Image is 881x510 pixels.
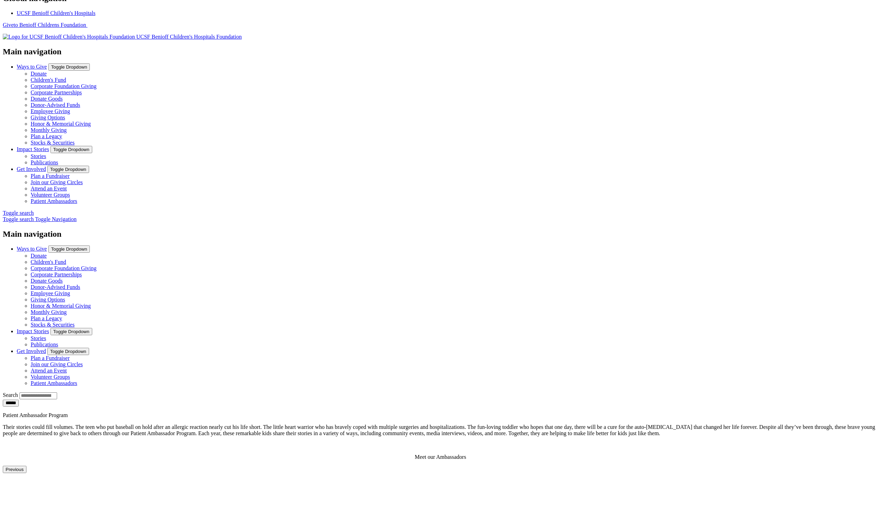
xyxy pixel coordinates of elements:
button: Toggle Dropdown [47,166,89,173]
a: Monthly Giving [31,127,67,133]
a: Stories [31,153,46,159]
button: Toggle Dropdown [50,328,92,335]
a: Plan a Fundraiser [31,173,70,179]
a: Attend an Event [31,368,67,374]
img: Logo for UCSF Benioff Children's Hospitals Foundation [3,34,135,40]
span: Toggle search [3,216,34,222]
label: Search [3,392,18,398]
span: Toggle search [3,210,34,216]
a: Stocks & Securities [31,140,74,146]
a: Impact Stories [17,146,49,152]
p: Patient Ambassador Program [3,412,878,418]
button: Previous [3,466,26,473]
a: Impact Stories [17,328,49,334]
a: Plan a Legacy [31,315,62,321]
a: Get Involved [17,348,46,354]
a: Honor & Memorial Giving [31,121,91,127]
button: Toggle Dropdown [50,146,92,153]
p: Meet our Ambassadors [3,454,878,460]
a: Donate [31,253,47,259]
a: Giving Options [31,297,65,303]
a: Ways to Give [17,246,47,252]
a: UCSF Benioff Children's Hospitals [17,10,95,16]
a: Monthly Giving [31,309,67,315]
a: Donor-Advised Funds [31,102,80,108]
a: Get Involved [17,166,46,172]
a: Corporate Foundation Giving [31,265,96,271]
a: Giving Options [31,115,65,120]
button: Toggle Dropdown [47,348,89,355]
a: Attend an Event [31,186,67,191]
a: Plan a Fundraiser [31,355,70,361]
a: Volunteer Groups [31,374,70,380]
a: Corporate Partnerships [31,89,82,95]
a: Patient Ambassadors [31,380,77,386]
a: Corporate Foundation Giving [31,83,96,89]
a: Patient Ambassadors [31,198,77,204]
p: Their stories could fill volumes. The teen who put baseball on hold after an allergic reaction ne... [3,424,878,437]
a: Corporate Partnerships [31,272,82,277]
a: Donate [31,71,47,77]
h2: Main navigation [3,47,878,56]
a: Children's Fund [31,259,66,265]
a: Donate Goods [31,278,63,284]
a: Donor-Advised Funds [31,284,80,290]
a: Ways to Give [17,64,47,70]
a: Plan a Legacy [31,133,62,139]
span: UCSF Benioff Children's Hospitals Foundation [136,34,242,40]
span: to Benioff Childrens Foundation [14,22,86,28]
button: Toggle Dropdown [48,245,90,253]
a: Giveto Benioff Childrens Foundation [3,22,87,28]
a: Employee Giving [31,290,70,296]
a: Publications [31,159,58,165]
a: Stories [31,335,46,341]
a: Volunteer Groups [31,192,70,198]
a: Join our Giving Circles [31,179,83,185]
a: Publications [31,342,58,347]
a: UCSF Benioff Children's Hospitals Foundation [3,34,242,40]
button: Toggle Dropdown [48,63,90,71]
a: Join our Giving Circles [31,361,83,367]
a: Honor & Memorial Giving [31,303,91,309]
a: Employee Giving [31,108,70,114]
h2: Main navigation [3,229,878,239]
a: Stocks & Securities [31,322,74,328]
span: Toggle Navigation [35,216,77,222]
a: Donate Goods [31,96,63,102]
a: Children's Fund [31,77,66,83]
